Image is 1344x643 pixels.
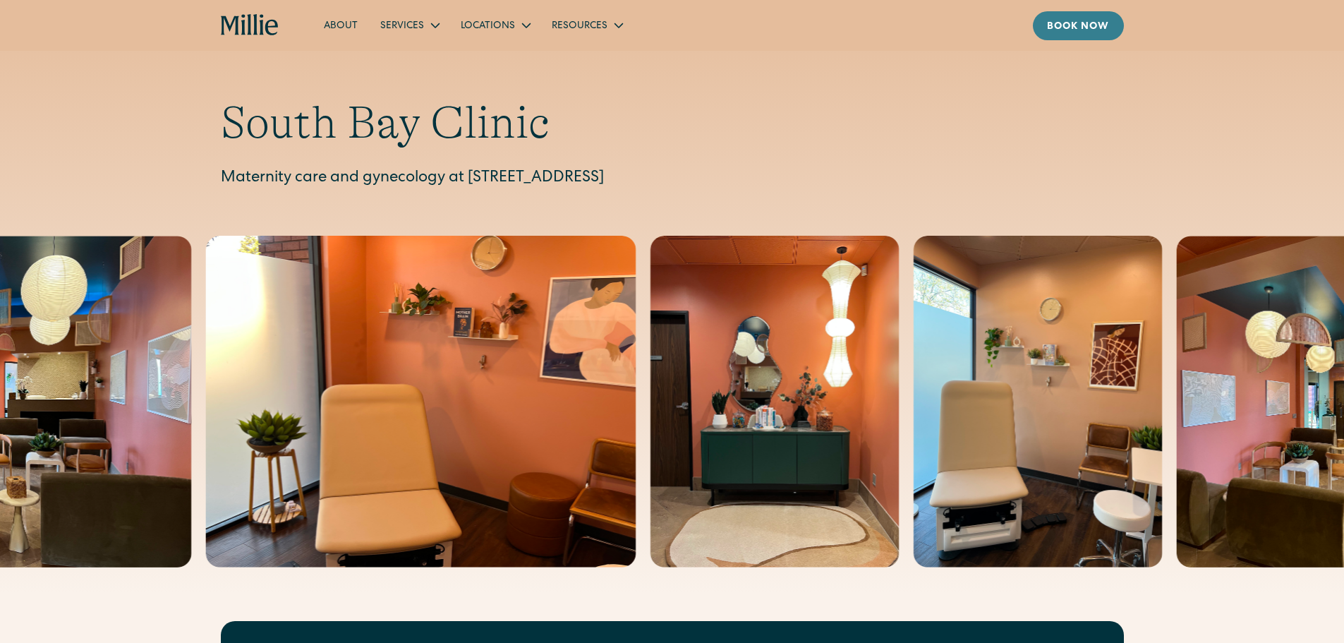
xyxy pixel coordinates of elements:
[313,13,369,37] a: About
[552,19,607,34] div: Resources
[221,167,1124,191] p: Maternity care and gynecology at [STREET_ADDRESS]
[369,13,449,37] div: Services
[380,19,424,34] div: Services
[449,13,540,37] div: Locations
[221,14,279,37] a: home
[221,96,1124,150] h1: South Bay Clinic
[461,19,515,34] div: Locations
[540,13,633,37] div: Resources
[1033,11,1124,40] a: Book now
[1047,20,1110,35] div: Book now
